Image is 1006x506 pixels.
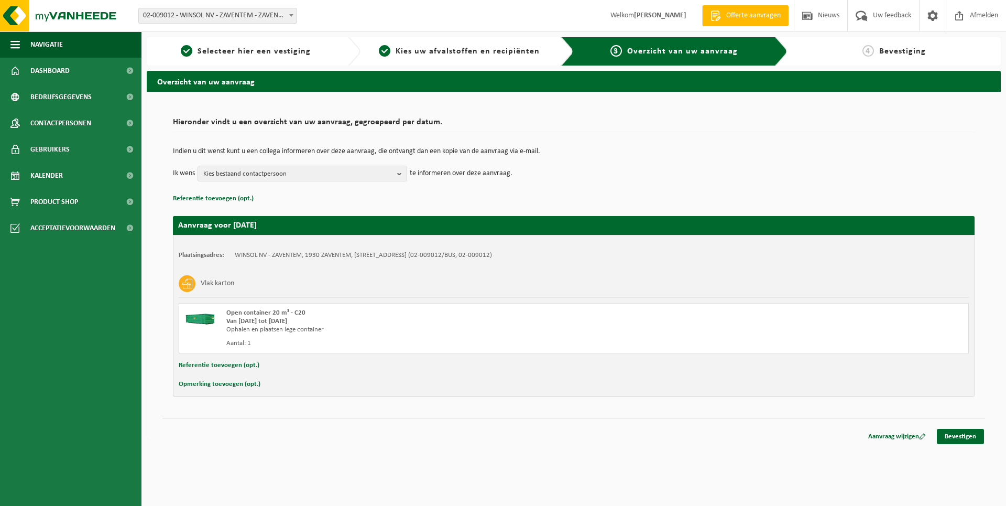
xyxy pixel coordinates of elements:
[179,378,260,391] button: Opmerking toevoegen (opt.)
[30,58,70,84] span: Dashboard
[30,136,70,163] span: Gebruikers
[181,45,192,57] span: 1
[235,251,492,260] td: WINSOL NV - ZAVENTEM, 1930 ZAVENTEM, [STREET_ADDRESS] (02-009012/BUS, 02-009012)
[184,309,216,325] img: HK-XC-20-GN-00.png
[226,318,287,325] strong: Van [DATE] tot [DATE]
[139,8,297,23] span: 02-009012 - WINSOL NV - ZAVENTEM - ZAVENTEM
[138,8,297,24] span: 02-009012 - WINSOL NV - ZAVENTEM - ZAVENTEM
[152,45,340,58] a: 1Selecteer hier een vestiging
[30,110,91,136] span: Contactpersonen
[610,45,622,57] span: 3
[173,148,975,155] p: Indien u dit wenst kunt u een collega informeren over deze aanvraag, die ontvangt dan een kopie v...
[724,10,783,21] span: Offerte aanvragen
[30,215,115,241] span: Acceptatievoorwaarden
[30,189,78,215] span: Product Shop
[862,45,874,57] span: 4
[179,359,259,372] button: Referentie toevoegen (opt.)
[179,252,224,259] strong: Plaatsingsadres:
[879,47,926,56] span: Bevestiging
[226,339,616,348] div: Aantal: 1
[147,71,1001,91] h2: Overzicht van uw aanvraag
[178,221,257,230] strong: Aanvraag voor [DATE]
[173,192,254,206] button: Referentie toevoegen (opt.)
[226,309,305,316] span: Open container 20 m³ - C20
[173,118,975,132] h2: Hieronder vindt u een overzicht van uw aanvraag, gegroepeerd per datum.
[173,166,195,181] p: Ik wens
[937,429,984,444] a: Bevestigen
[198,166,407,181] button: Kies bestaand contactpersoon
[396,47,540,56] span: Kies uw afvalstoffen en recipiënten
[226,326,616,334] div: Ophalen en plaatsen lege container
[30,84,92,110] span: Bedrijfsgegevens
[410,166,512,181] p: te informeren over deze aanvraag.
[860,429,934,444] a: Aanvraag wijzigen
[379,45,390,57] span: 2
[201,275,234,292] h3: Vlak karton
[30,163,63,189] span: Kalender
[30,31,63,58] span: Navigatie
[203,166,393,182] span: Kies bestaand contactpersoon
[627,47,738,56] span: Overzicht van uw aanvraag
[198,47,311,56] span: Selecteer hier een vestiging
[366,45,553,58] a: 2Kies uw afvalstoffen en recipiënten
[702,5,789,26] a: Offerte aanvragen
[634,12,686,19] strong: [PERSON_NAME]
